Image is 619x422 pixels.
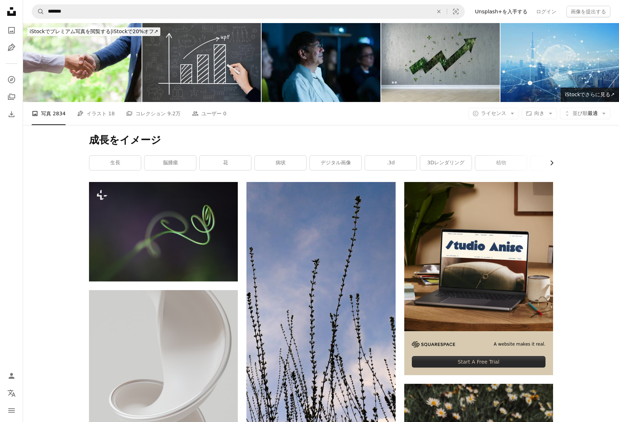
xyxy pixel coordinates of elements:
[30,28,112,34] span: iStockでプレミアム写真を閲覧する |
[494,341,545,347] span: A website makes it real.
[500,23,619,102] img: Global communication network concept. Digital transformation.
[545,156,553,170] button: リストを右にスクロールする
[447,5,464,18] button: ビジュアル検索
[310,156,361,170] a: デジタル画像
[4,40,19,55] a: イラスト
[468,108,519,119] button: ライセンス
[431,5,447,18] button: 全てクリア
[77,102,115,125] a: イラスト 18
[381,23,500,102] img: 壁の内側に成長するグラフ
[530,156,582,170] a: 木
[4,90,19,104] a: コレクション
[255,156,306,170] a: 病状
[89,182,238,281] img: 茎を持つ植物のぼやけた写真
[168,110,181,117] span: 9.2万
[4,403,19,418] button: メニュー
[475,156,527,170] a: 植物
[89,228,238,235] a: 茎を持つ植物のぼやけた写真
[4,72,19,87] a: 探す
[32,5,44,18] button: Unsplashで検索する
[4,386,19,400] button: 言語
[560,108,610,119] button: 並び順最適
[532,6,561,17] a: ログイン
[200,156,251,170] a: 花
[4,4,19,20] a: ホーム — Unsplash
[144,156,196,170] a: 脳腫瘍
[404,182,553,331] img: file-1705123271268-c3eaf6a79b21image
[420,156,472,170] a: 3Dレンダリング
[142,23,261,102] img: 上向きのグラフが黒板に溺れる
[561,88,619,102] a: iStockでさらに見る↗
[192,102,226,125] a: ユーザー 0
[223,110,227,117] span: 0
[565,92,615,97] span: iStockでさらに見る ↗
[412,341,455,347] img: file-1705255347840-230a6ab5bca9image
[89,380,238,386] a: テーブルの上には白い花瓶が置かれています
[566,6,610,17] button: 画像を提出する
[30,28,158,34] span: iStockで20%オフ ↗
[108,110,115,117] span: 18
[23,23,165,40] a: iStockでプレミアム写真を閲覧する|iStockで20%オフ↗
[404,182,553,375] a: A website makes it real.Start A Free Trial
[481,110,506,116] span: ライセンス
[89,134,553,147] h1: 成長をイメージ
[32,4,465,19] form: サイト内でビジュアルを探す
[126,102,181,125] a: コレクション 9.2万
[573,110,598,117] span: 最適
[4,369,19,383] a: ログイン / 登録する
[534,110,544,116] span: 向き
[471,6,532,17] a: Unsplash+を入手する
[4,23,19,37] a: 写真
[23,23,142,102] img: 握手のクローズアップ
[573,110,588,116] span: 並び順
[246,332,395,338] a: 鳥が木の上にとまっている
[365,156,417,170] a: .3d
[89,156,141,170] a: 生長
[522,108,557,119] button: 向き
[262,23,380,102] img: Senior Adult Businessman Attending Nighttime Sustainability Presentation
[412,356,545,368] div: Start A Free Trial
[4,107,19,121] a: ダウンロード履歴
